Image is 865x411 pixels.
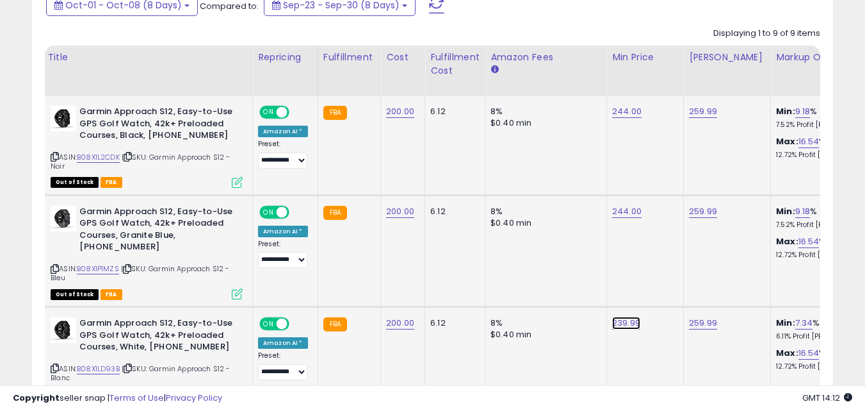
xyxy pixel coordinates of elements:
[490,206,597,217] div: 8%
[689,51,765,64] div: [PERSON_NAME]
[689,317,717,330] a: 259.99
[47,51,247,64] div: Title
[386,205,414,218] a: 200.00
[258,351,308,380] div: Preset:
[77,152,120,163] a: B08X1L2CDK
[490,329,597,340] div: $0.40 min
[386,51,419,64] div: Cost
[776,235,798,247] b: Max:
[166,392,222,404] a: Privacy Policy
[798,135,820,148] a: 16.54
[77,264,119,274] a: B08X1P1MZS
[798,347,820,360] a: 16.54
[101,289,122,300] span: FBA
[386,105,414,118] a: 200.00
[323,206,347,220] small: FBA
[323,106,347,120] small: FBA
[490,51,601,64] div: Amazon Fees
[612,205,642,218] a: 244.00
[79,317,235,356] b: Garmin Approach S12, Easy-to-Use GPS Golf Watch, 42k+ Preloaded Courses, White, [PHONE_NUMBER]
[258,226,308,237] div: Amazon AI *
[776,105,795,117] b: Min:
[258,140,308,169] div: Preset:
[713,28,820,40] div: Displaying 1 to 9 of 9 items
[258,337,308,349] div: Amazon AI *
[51,264,230,283] span: | SKU: Garmin Approach S12 - Bleu
[795,105,811,118] a: 9.18
[258,240,308,269] div: Preset:
[776,135,798,147] b: Max:
[795,317,813,330] a: 7.34
[51,152,230,171] span: | SKU: Garmin Approach S12 - Noir
[13,392,60,404] strong: Copyright
[51,289,99,300] span: All listings that are currently out of stock and unavailable for purchase on Amazon
[287,206,308,217] span: OFF
[51,106,243,187] div: ASIN:
[386,317,414,330] a: 200.00
[776,347,798,359] b: Max:
[798,235,820,248] a: 16.54
[802,392,852,404] span: 2025-10-9 14:12 GMT
[79,106,235,145] b: Garmin Approach S12, Easy-to-Use GPS Golf Watch, 42k+ Preloaded Courses, Black, [PHONE_NUMBER]
[77,364,120,374] a: B08X1LD93B
[109,392,164,404] a: Terms of Use
[612,51,678,64] div: Min Price
[776,317,795,329] b: Min:
[101,177,122,188] span: FBA
[490,106,597,117] div: 8%
[430,206,475,217] div: 6.12
[323,317,347,331] small: FBA
[689,205,717,218] a: 259.99
[258,126,308,137] div: Amazon AI *
[430,51,480,78] div: Fulfillment Cost
[287,319,308,330] span: OFF
[430,106,475,117] div: 6.12
[13,392,222,405] div: seller snap | |
[261,319,277,330] span: ON
[51,206,243,298] div: ASIN:
[287,107,308,118] span: OFF
[612,317,640,330] a: 239.99
[258,51,312,64] div: Repricing
[261,107,277,118] span: ON
[51,317,243,398] div: ASIN:
[612,105,642,118] a: 244.00
[689,105,717,118] a: 259.99
[323,51,375,64] div: Fulfillment
[430,317,475,329] div: 6.12
[795,205,811,218] a: 9.18
[51,364,230,383] span: | SKU: Garmin Approach S12 - Blanc
[490,317,597,329] div: 8%
[261,206,277,217] span: ON
[51,106,76,131] img: 412Ai11yTwL._SL40_.jpg
[51,177,99,188] span: All listings that are currently out of stock and unavailable for purchase on Amazon
[79,206,235,256] b: Garmin Approach S12, Easy-to-Use GPS Golf Watch, 42k+ Preloaded Courses, Granite Blue, [PHONE_NUM...
[776,205,795,217] b: Min:
[51,206,76,231] img: 41wBeM22iQL._SL40_.jpg
[490,117,597,129] div: $0.40 min
[490,217,597,229] div: $0.40 min
[51,317,76,343] img: 412Ai11yTwL._SL40_.jpg
[490,64,498,76] small: Amazon Fees.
